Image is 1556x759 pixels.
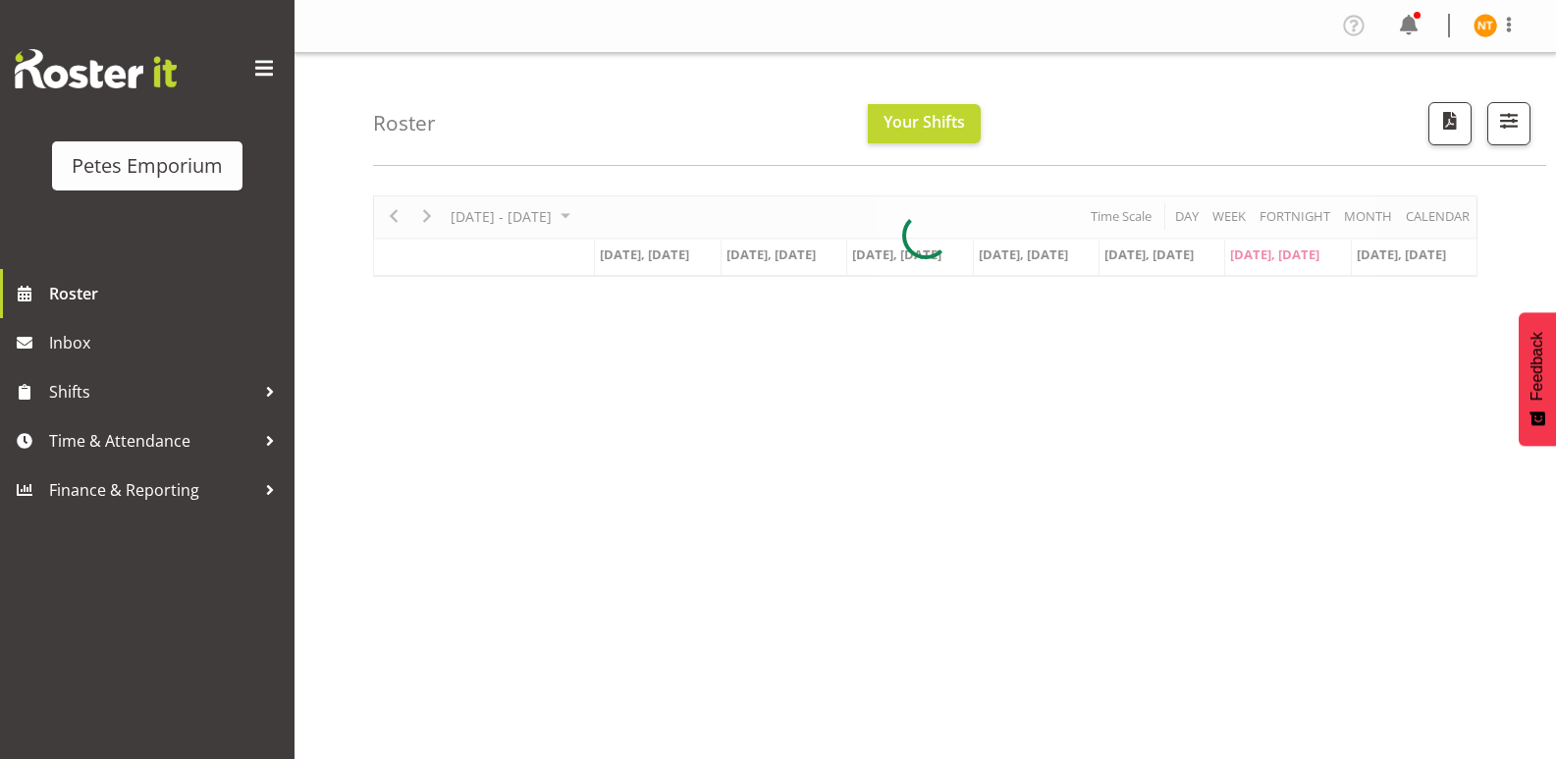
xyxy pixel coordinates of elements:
[1529,332,1546,401] span: Feedback
[373,112,436,135] h4: Roster
[72,151,223,181] div: Petes Emporium
[1487,102,1530,145] button: Filter Shifts
[49,475,255,505] span: Finance & Reporting
[15,49,177,88] img: Rosterit website logo
[868,104,981,143] button: Your Shifts
[1428,102,1472,145] button: Download a PDF of the roster according to the set date range.
[49,426,255,456] span: Time & Attendance
[884,111,965,133] span: Your Shifts
[49,377,255,407] span: Shifts
[1519,312,1556,446] button: Feedback - Show survey
[49,279,285,308] span: Roster
[49,328,285,357] span: Inbox
[1474,14,1497,37] img: nicole-thomson8388.jpg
